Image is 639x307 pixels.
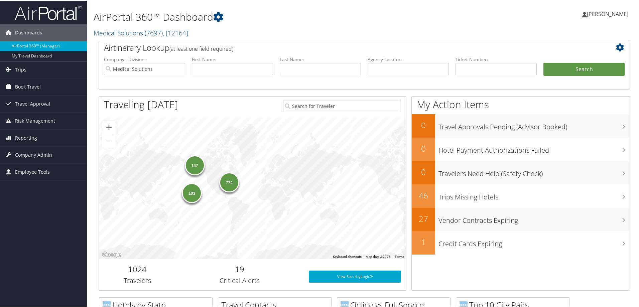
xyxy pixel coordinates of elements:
button: Zoom in [102,120,116,133]
a: View SecurityLogic® [309,270,401,282]
label: Ticket Number: [456,55,537,62]
h1: My Action Items [412,97,630,111]
span: , [ 12164 ] [163,28,188,37]
a: 1Credit Cards Expiring [412,231,630,254]
h1: Traveling [DATE] [104,97,178,111]
div: 774 [219,172,239,192]
a: [PERSON_NAME] [582,3,635,23]
label: Last Name: [280,55,361,62]
a: 0Travelers Need Help (Safety Check) [412,160,630,184]
h2: 46 [412,189,435,200]
h3: Travelers [104,275,171,285]
h3: Trips Missing Hotels [438,188,630,201]
span: Map data ©2025 [366,254,391,258]
h2: 1 [412,236,435,247]
div: 103 [182,182,202,202]
span: Risk Management [15,112,55,129]
button: Search [543,62,625,75]
h2: 19 [181,263,299,274]
img: Google [101,250,123,259]
span: (at least one field required) [169,44,233,52]
h1: AirPortal 360™ Dashboard [94,9,455,23]
h2: 0 [412,142,435,154]
span: Dashboards [15,24,42,40]
h3: Vendor Contracts Expiring [438,212,630,224]
h2: 27 [412,212,435,224]
span: Book Travel [15,78,41,95]
input: Search for Traveler [283,99,401,112]
button: Zoom out [102,134,116,147]
a: 27Vendor Contracts Expiring [412,207,630,231]
span: Company Admin [15,146,52,163]
h2: 1024 [104,263,171,274]
span: [PERSON_NAME] [587,10,628,17]
a: 0Hotel Payment Authorizations Failed [412,137,630,160]
span: Travel Approval [15,95,50,112]
label: Company - Division: [104,55,185,62]
a: 46Trips Missing Hotels [412,184,630,207]
span: Trips [15,61,26,78]
h3: Travel Approvals Pending (Advisor Booked) [438,118,630,131]
a: Open this area in Google Maps (opens a new window) [101,250,123,259]
span: Employee Tools [15,163,50,180]
a: 0Travel Approvals Pending (Advisor Booked) [412,114,630,137]
h2: 0 [412,166,435,177]
label: Agency Locator: [368,55,449,62]
img: airportal-logo.png [15,4,82,20]
h2: Airtinerary Lookup [104,41,581,53]
h3: Travelers Need Help (Safety Check) [438,165,630,178]
h3: Credit Cards Expiring [438,235,630,248]
div: 147 [184,155,205,175]
button: Keyboard shortcuts [333,254,362,259]
h2: 0 [412,119,435,130]
h3: Hotel Payment Authorizations Failed [438,142,630,154]
span: Reporting [15,129,37,146]
h3: Critical Alerts [181,275,299,285]
a: Terms (opens in new tab) [395,254,404,258]
a: Medical Solutions [94,28,188,37]
label: First Name: [192,55,273,62]
span: ( 7697 ) [145,28,163,37]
